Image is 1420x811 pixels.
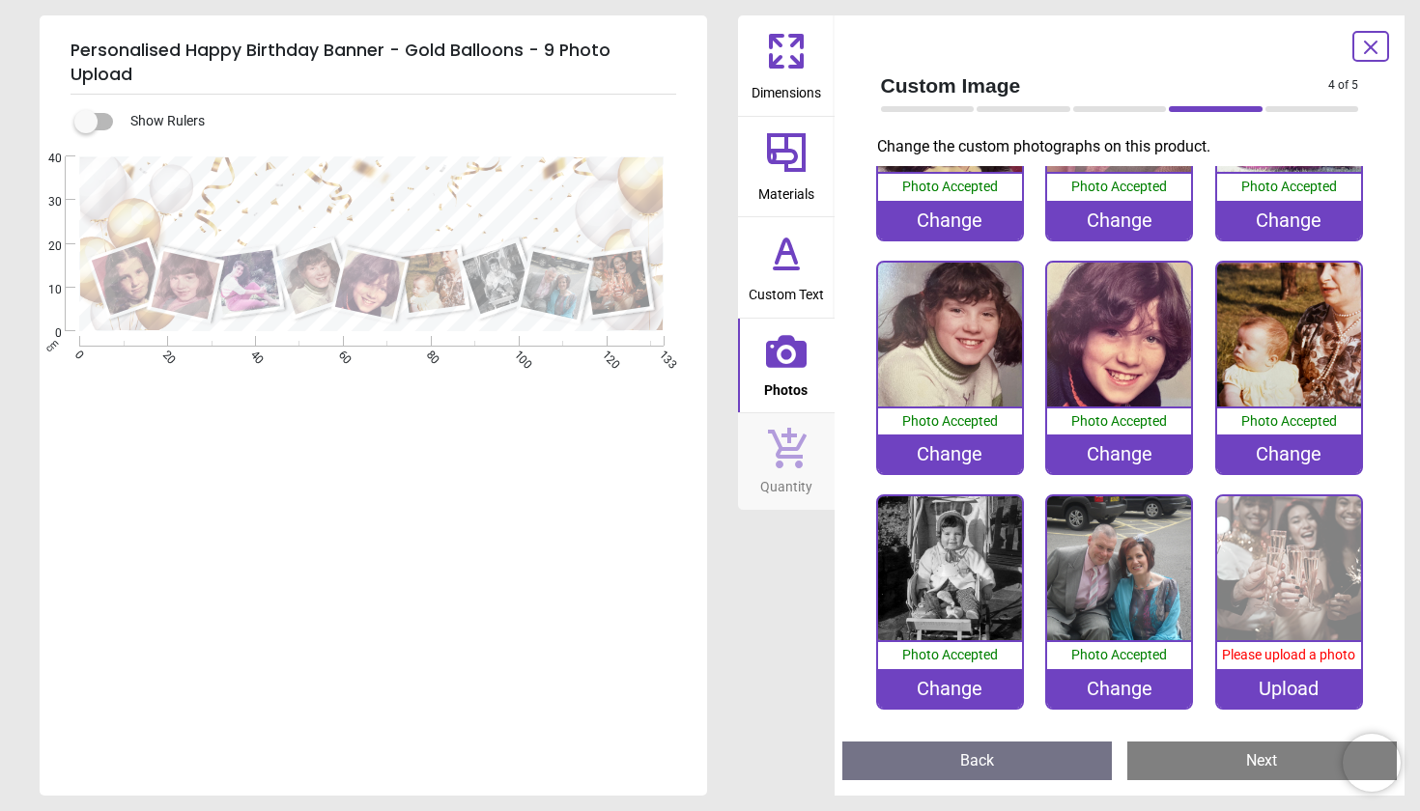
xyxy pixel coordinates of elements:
span: 120 [598,348,611,360]
span: 30 [25,194,62,210]
span: Photos [764,372,808,401]
span: Photo Accepted [902,413,998,429]
button: Custom Text [738,217,835,318]
button: Quantity [738,413,835,510]
span: Please upload a photo [1222,647,1355,662]
span: Dimensions [752,74,821,103]
span: Quantity [760,468,812,497]
span: 40 [25,151,62,167]
span: Photo Accepted [902,179,998,194]
div: Change [1047,201,1191,239]
div: Upload [1217,669,1361,708]
div: Change [1047,669,1191,708]
span: 100 [510,348,523,360]
span: cm [43,337,61,354]
span: Photo Accepted [1241,413,1337,429]
span: Custom Text [749,276,824,305]
button: Materials [738,117,835,217]
span: Photo Accepted [1241,179,1337,194]
div: Change [1047,434,1191,473]
span: 133 [655,348,667,360]
div: Change [1217,434,1361,473]
button: Next [1127,741,1397,780]
button: Dimensions [738,15,835,116]
span: 40 [246,348,259,360]
p: Change the custom photographs on this product. [877,136,1375,157]
span: 60 [334,348,347,360]
span: Photo Accepted [1071,179,1167,194]
span: Custom Image [881,71,1329,99]
span: Photo Accepted [1071,647,1167,662]
iframe: Brevo live chat [1343,734,1401,792]
span: Photo Accepted [1071,413,1167,429]
button: Back [842,741,1112,780]
span: 4 of 5 [1328,77,1358,94]
span: 0 [25,325,62,342]
div: Change [878,434,1022,473]
button: Photos [738,319,835,413]
h5: Personalised Happy Birthday Banner - Gold Balloons - 9 Photo Upload [71,31,676,95]
div: Change [1217,201,1361,239]
span: 20 [158,348,171,360]
span: 80 [422,348,435,360]
div: Show Rulers [86,110,707,133]
span: 20 [25,238,62,255]
span: 10 [25,282,62,298]
div: Change [878,201,1022,239]
span: Photo Accepted [902,647,998,662]
div: Change [878,669,1022,708]
span: Materials [758,176,814,205]
span: 0 [71,348,83,360]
